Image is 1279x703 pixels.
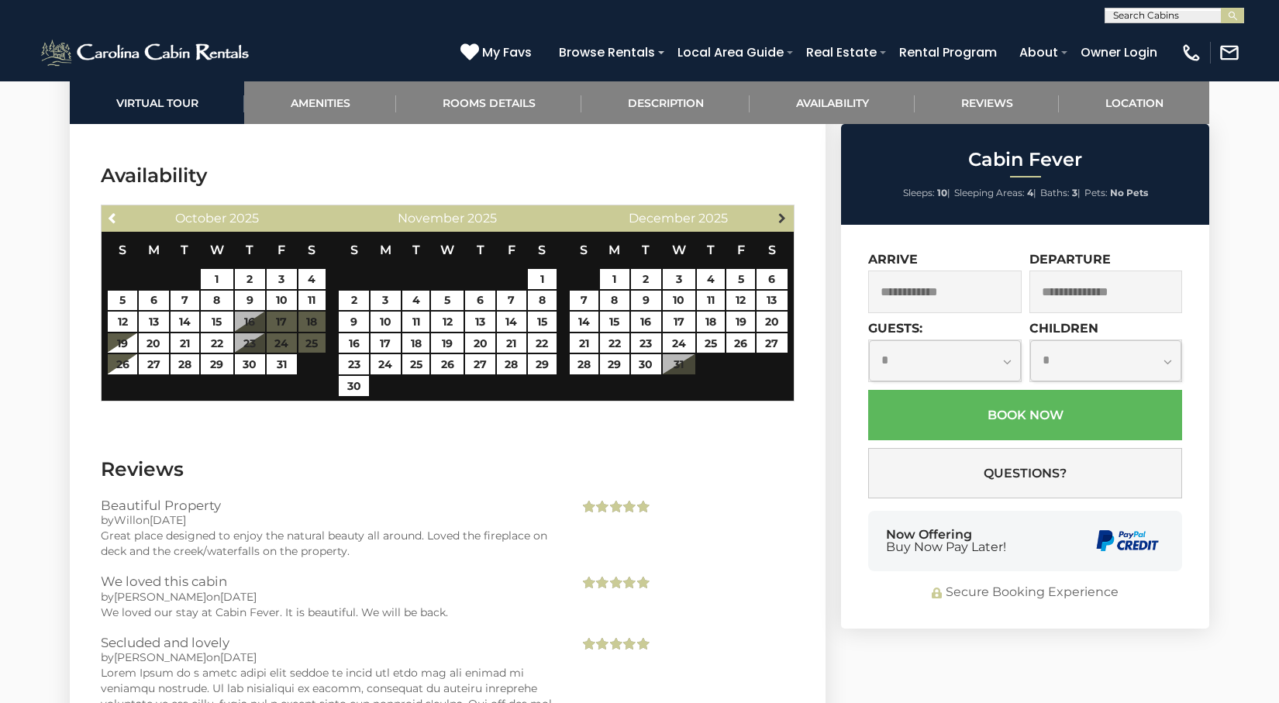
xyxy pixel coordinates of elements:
a: 20 [465,333,495,353]
a: 12 [108,312,136,332]
a: 24 [663,333,695,353]
span: Sunday [580,243,588,257]
a: 16 [339,333,369,353]
span: 2025 [698,211,728,226]
li: | [1040,183,1081,203]
label: Guests: [868,321,922,336]
strong: 3 [1072,187,1077,198]
a: 28 [171,354,199,374]
span: Thursday [246,243,253,257]
a: 4 [402,291,430,311]
a: 24 [371,354,401,374]
a: 3 [267,269,297,289]
a: Rental Program [891,39,1005,66]
a: 15 [528,312,557,332]
a: 5 [726,269,755,289]
a: 22 [201,333,233,353]
a: Virtual Tour [70,81,244,124]
a: 5 [431,291,464,311]
h2: Cabin Fever [845,150,1205,170]
a: Reviews [915,81,1059,124]
li: | [954,183,1036,203]
span: Monday [380,243,391,257]
a: 13 [465,312,495,332]
a: Description [581,81,750,124]
span: [DATE] [150,513,186,527]
a: 19 [431,333,464,353]
a: 31 [267,354,297,374]
span: Monday [148,243,160,257]
a: 14 [171,312,199,332]
h3: We loved this cabin [101,574,556,588]
span: Friday [737,243,745,257]
a: Location [1059,81,1209,124]
a: Amenities [244,81,396,124]
a: 2 [631,269,661,289]
a: 10 [267,291,297,311]
a: 30 [631,354,661,374]
a: 15 [201,312,233,332]
span: Pets: [1084,187,1108,198]
a: Next [773,208,792,227]
img: White-1-2.png [39,37,253,68]
span: Thursday [707,243,715,257]
span: December [629,211,695,226]
a: 17 [663,312,695,332]
a: 6 [139,291,169,311]
a: 29 [201,354,233,374]
span: Sleeps: [903,187,935,198]
div: Great place designed to enjoy the natural beauty all around. Loved the fireplace on deck and the ... [101,528,556,559]
span: [PERSON_NAME] [114,650,206,664]
a: 10 [371,312,401,332]
a: 15 [600,312,629,332]
a: 16 [631,312,661,332]
span: Wednesday [210,243,224,257]
span: Saturday [768,243,776,257]
h3: Reviews [101,456,795,483]
a: Browse Rentals [551,39,663,66]
a: Availability [750,81,915,124]
a: 6 [465,291,495,311]
span: Wednesday [672,243,686,257]
a: 21 [497,333,526,353]
a: 8 [600,291,629,311]
a: 30 [235,354,265,374]
a: 12 [726,291,755,311]
span: Thursday [477,243,484,257]
span: Friday [508,243,515,257]
span: 2025 [229,211,259,226]
span: Will [114,513,136,527]
a: 18 [402,333,430,353]
a: 10 [663,291,695,311]
strong: 10 [937,187,947,198]
a: 2 [339,291,369,311]
span: Sunday [119,243,126,257]
a: My Favs [460,43,536,63]
a: 14 [570,312,598,332]
a: 18 [697,312,725,332]
h3: Secluded and lovely [101,636,556,650]
span: Baths: [1040,187,1070,198]
a: 9 [339,312,369,332]
a: 25 [402,354,430,374]
img: phone-regular-white.png [1181,42,1202,64]
label: Arrive [868,252,918,267]
span: November [398,211,464,226]
a: 5 [108,291,136,311]
a: 26 [108,354,136,374]
a: 1 [201,269,233,289]
a: 11 [697,291,725,311]
a: 14 [497,312,526,332]
span: Monday [608,243,620,257]
a: 1 [600,269,629,289]
a: Owner Login [1073,39,1165,66]
strong: No Pets [1110,187,1148,198]
a: 4 [697,269,725,289]
span: Tuesday [181,243,188,257]
a: 7 [570,291,598,311]
a: 1 [528,269,557,289]
a: 27 [139,354,169,374]
a: 8 [528,291,557,311]
a: 23 [631,333,661,353]
a: 19 [108,333,136,353]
